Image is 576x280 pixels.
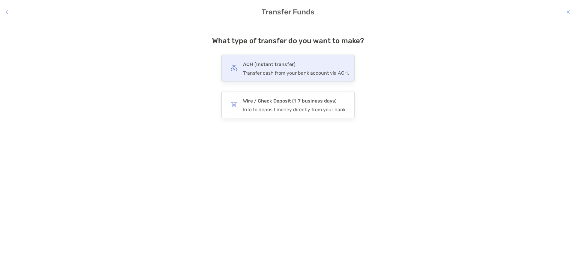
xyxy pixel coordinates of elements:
h4: ACH (Instant transfer) [243,60,349,69]
img: button icon [231,65,237,71]
div: Info to deposit money directly from your bank. [243,107,347,112]
img: button icon [231,101,237,108]
h4: What type of transfer do you want to make? [212,37,364,45]
div: Transfer cash from your bank account via ACH. [243,70,349,76]
h4: Wire / Check Deposit (1-7 business days) [243,97,347,105]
